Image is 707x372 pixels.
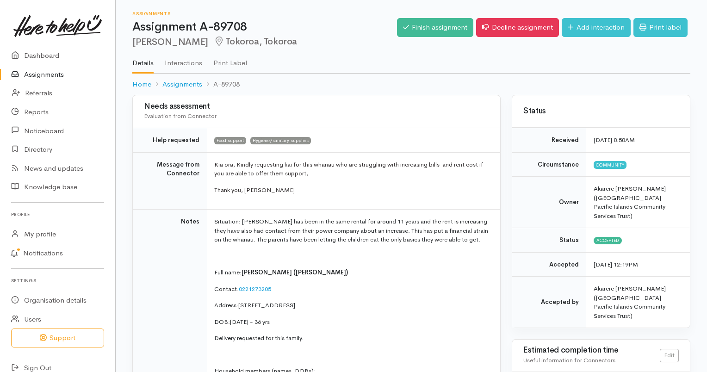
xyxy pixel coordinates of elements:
button: Support [11,329,104,347]
h3: Estimated completion time [523,346,660,355]
time: [DATE] 12:19PM [594,260,638,268]
span: Useful information for Connectors [523,356,615,364]
span: [DATE] - 36 yrs [230,318,270,326]
a: Home [132,79,151,90]
td: Accepted [512,252,586,277]
span: Akarere [PERSON_NAME] ([GEOGRAPHIC_DATA] Pacific Islands Community Services Trust) [594,185,666,220]
h1: Assignment A-89708 [132,20,397,34]
h6: Assignments [132,11,397,16]
td: Circumstance [512,152,586,177]
li: A-89708 [202,79,240,90]
td: Received [512,128,586,153]
nav: breadcrumb [132,74,690,95]
a: Print label [633,18,688,37]
a: Decline assignment [476,18,559,37]
h3: Needs assessment [144,102,489,111]
h2: [PERSON_NAME] [132,37,397,47]
span: Thank you, [PERSON_NAME] [214,186,295,194]
span: Food support [214,137,246,144]
p: Situation: [PERSON_NAME] has been in the same rental for around 11 years and the rent is increasi... [214,217,489,244]
a: Details [132,47,154,74]
span: Tokoroa, Tokoroa [214,36,297,47]
a: Add interaction [562,18,631,37]
span: Evaluation from Connector [144,112,217,120]
h6: Profile [11,208,104,221]
a: Finish assignment [397,18,473,37]
p: Delivery requested for this family. [214,334,489,343]
td: Accepted by [512,277,586,328]
td: Message from Connector [133,152,207,210]
td: Status [512,228,586,253]
p: Address: [214,301,489,310]
td: Owner [512,177,586,228]
span: Accepted [594,237,622,244]
td: Help requested [133,128,207,153]
p: DOB: [214,317,489,327]
h6: Settings [11,274,104,287]
span: Hygiene/sanitary supplies [250,137,311,144]
time: [DATE] 8:58AM [594,136,635,144]
span: [STREET_ADDRESS] [238,301,295,309]
span: [PERSON_NAME] ([PERSON_NAME]) [242,268,348,276]
a: Interactions [165,47,202,73]
a: Print Label [213,47,247,73]
a: 0221273205 [239,285,271,293]
span: Community [594,161,626,168]
td: Akarere [PERSON_NAME] ([GEOGRAPHIC_DATA] Pacific Islands Community Services Trust) [586,277,690,328]
p: Contact: [214,285,489,294]
a: Assignments [162,79,202,90]
a: Edit [660,349,679,362]
h3: Status [523,107,679,116]
span: Kia ora, Kindly requesting kai for this whanau who are struggling with increasing bills and rent ... [214,161,483,178]
p: Full name: [214,268,489,277]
